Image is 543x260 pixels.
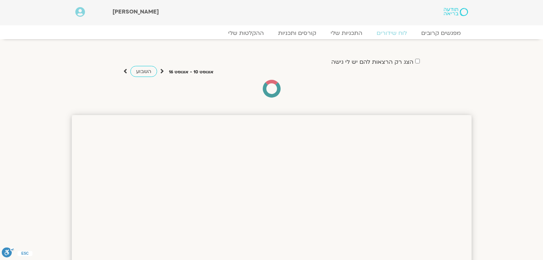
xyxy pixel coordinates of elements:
a: מפגשים קרובים [414,30,468,37]
label: הצג רק הרצאות להם יש לי גישה [331,59,413,65]
p: אוגוסט 10 - אוגוסט 16 [169,68,213,76]
span: השבוע [136,68,151,75]
a: השבוע [130,66,157,77]
a: לוח שידורים [369,30,414,37]
a: קורסים ותכניות [271,30,323,37]
a: ההקלטות שלי [221,30,271,37]
span: [PERSON_NAME] [112,8,159,16]
a: התכניות שלי [323,30,369,37]
nav: Menu [75,30,468,37]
